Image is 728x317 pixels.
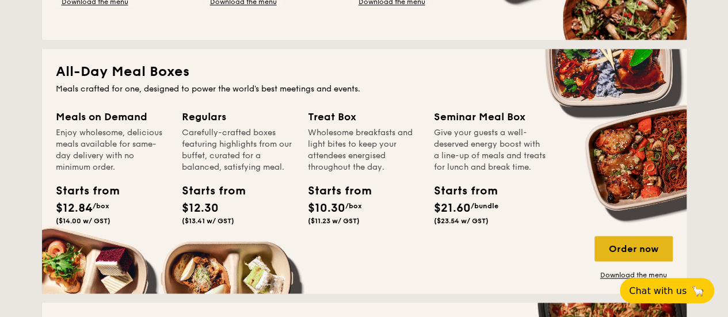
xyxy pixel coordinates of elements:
[629,285,687,296] span: Chat with us
[56,182,108,200] div: Starts from
[594,270,673,280] a: Download the menu
[56,127,168,173] div: Enjoy wholesome, delicious meals available for same-day delivery with no minimum order.
[56,83,673,95] div: Meals crafted for one, designed to power the world's best meetings and events.
[182,201,219,215] span: $12.30
[56,109,168,125] div: Meals on Demand
[345,202,362,210] span: /box
[434,201,471,215] span: $21.60
[182,182,234,200] div: Starts from
[471,202,498,210] span: /bundle
[308,182,360,200] div: Starts from
[434,127,546,173] div: Give your guests a well-deserved energy boost with a line-up of meals and treats for lunch and br...
[56,201,93,215] span: $12.84
[56,63,673,81] h2: All-Day Meal Boxes
[182,127,294,173] div: Carefully-crafted boxes featuring highlights from our buffet, curated for a balanced, satisfying ...
[691,284,705,297] span: 🦙
[93,202,109,210] span: /box
[308,127,420,173] div: Wholesome breakfasts and light bites to keep your attendees energised throughout the day.
[620,278,714,303] button: Chat with us🦙
[594,236,673,261] div: Order now
[308,217,360,225] span: ($11.23 w/ GST)
[56,217,110,225] span: ($14.00 w/ GST)
[182,109,294,125] div: Regulars
[434,217,489,225] span: ($23.54 w/ GST)
[434,109,546,125] div: Seminar Meal Box
[434,182,486,200] div: Starts from
[308,109,420,125] div: Treat Box
[308,201,345,215] span: $10.30
[182,217,234,225] span: ($13.41 w/ GST)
